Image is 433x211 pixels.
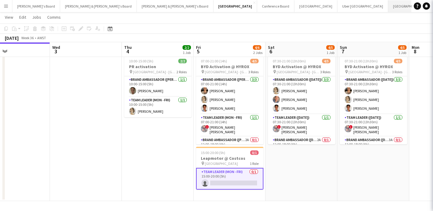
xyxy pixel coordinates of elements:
[340,45,347,50] span: Sun
[411,48,419,55] span: 8
[32,14,41,20] span: Jobs
[394,59,402,63] span: 4/5
[340,76,407,114] app-card-role: Brand Ambassador ([DATE])3/307:30-21:00 (13h30m)[PERSON_NAME][PERSON_NAME][PERSON_NAME]
[196,168,263,190] app-card-role: Team Leader (Mon - Fri)0/115:00-20:00 (5h)
[273,59,306,63] span: 07:30-21:00 (13h30m)
[277,125,281,129] span: !
[205,70,248,74] span: [GEOGRAPHIC_DATA] - [GEOGRAPHIC_DATA]
[250,161,259,166] span: 1 Role
[183,50,191,55] div: 1 Job
[196,76,263,114] app-card-role: Brand Ambassador ([PERSON_NAME])3/307:00-21:00 (14h)[PERSON_NAME][PERSON_NAME][PERSON_NAME]
[412,45,419,50] span: Mon
[45,13,63,21] a: Comms
[178,59,187,63] span: 2/2
[20,36,35,40] span: Week 36
[60,0,137,12] button: [PERSON_NAME] & [PERSON_NAME]'s Board
[268,55,335,144] app-job-card: 07:30-21:00 (13h30m)4/5BYD Activation @ HYROX [GEOGRAPHIC_DATA] - [GEOGRAPHIC_DATA]3 RolesBrand A...
[248,70,259,74] span: 3 Roles
[398,50,406,55] div: 1 Job
[205,125,209,129] span: !
[201,150,225,155] span: 15:00-20:00 (5h)
[137,0,213,12] button: [PERSON_NAME] & [PERSON_NAME]'s Board
[196,147,263,190] app-job-card: 15:00-20:00 (5h)0/1Leapmotor @ Costcos [GEOGRAPHIC_DATA]1 RoleTeam Leader (Mon - Fri)0/115:00-20:...
[124,64,192,69] h3: PR activation
[17,13,29,21] a: Edit
[267,48,275,55] span: 6
[205,161,238,166] span: [GEOGRAPHIC_DATA]
[327,50,334,55] div: 1 Job
[177,70,187,74] span: 2 Roles
[340,137,407,157] app-card-role: Brand Ambassador ([DATE])3A0/112:00-18:00 (6h)
[268,114,335,137] app-card-role: Team Leader ([DATE])1/107:30-21:00 (13h30m)![PERSON_NAME] [PERSON_NAME]
[253,45,261,50] span: 4/6
[51,48,60,55] span: 3
[183,45,191,50] span: 2/2
[195,48,201,55] span: 5
[349,70,392,74] span: [GEOGRAPHIC_DATA] - [GEOGRAPHIC_DATA]
[268,64,335,69] h3: BYD Activation @ HYROX
[345,59,378,63] span: 07:30-21:00 (13h30m)
[253,50,263,55] div: 2 Jobs
[124,45,132,50] span: Thu
[196,64,263,69] h3: BYD Activation @ HYROX
[124,97,192,117] app-card-role: Team Leader (Mon - Fri)1/110:00-15:00 (5h)[PERSON_NAME]
[268,45,275,50] span: Sat
[196,114,263,137] app-card-role: Team Leader (Mon - Fri)1/107:00-21:00 (14h)![PERSON_NAME] [PERSON_NAME]
[277,70,320,74] span: [GEOGRAPHIC_DATA] - [GEOGRAPHIC_DATA]
[257,0,294,12] button: Conference Board
[201,59,227,63] span: 07:00-21:00 (14h)
[124,76,192,97] app-card-role: Brand Ambassador ([PERSON_NAME])1/110:00-15:00 (5h)[PERSON_NAME]
[268,76,335,114] app-card-role: Brand Ambassador ([DATE])3/307:30-21:00 (13h30m)[PERSON_NAME][PERSON_NAME][PERSON_NAME]
[5,14,13,20] span: View
[30,13,44,21] a: Jobs
[133,70,177,74] span: [GEOGRAPHIC_DATA] - [GEOGRAPHIC_DATA]
[337,0,388,12] button: Uber [GEOGRAPHIC_DATA]
[196,55,263,144] app-job-card: 07:00-21:00 (14h)4/5BYD Activation @ HYROX [GEOGRAPHIC_DATA] - [GEOGRAPHIC_DATA]3 RolesBrand Amba...
[47,14,61,20] span: Comms
[250,59,259,63] span: 4/5
[213,0,257,12] button: [GEOGRAPHIC_DATA]
[196,45,201,50] span: Fri
[129,59,153,63] span: 10:00-15:00 (5h)
[340,114,407,137] app-card-role: Team Leader ([DATE])1/107:30-21:00 (13h30m)![PERSON_NAME] [PERSON_NAME]
[268,137,335,157] app-card-role: Brand Ambassador ([DATE])2A0/112:00-18:00 (6h)
[339,48,347,55] span: 7
[196,156,263,161] h3: Leapmotor @ Costcos
[388,0,431,12] button: [GEOGRAPHIC_DATA]
[340,64,407,69] h3: BYD Activation @ HYROX
[19,14,26,20] span: Edit
[398,45,407,50] span: 4/5
[392,70,402,74] span: 3 Roles
[37,36,46,40] div: AWST
[123,48,132,55] span: 4
[124,55,192,117] app-job-card: 10:00-15:00 (5h)2/2PR activation [GEOGRAPHIC_DATA] - [GEOGRAPHIC_DATA]2 RolesBrand Ambassador ([P...
[340,55,407,144] app-job-card: 07:30-21:00 (13h30m)4/5BYD Activation @ HYROX [GEOGRAPHIC_DATA] - [GEOGRAPHIC_DATA]3 RolesBrand A...
[349,125,353,129] span: !
[52,45,60,50] span: Wed
[294,0,337,12] button: [GEOGRAPHIC_DATA]
[12,0,60,12] button: [PERSON_NAME]'s Board
[326,45,335,50] span: 4/5
[250,150,259,155] span: 0/1
[196,137,263,157] app-card-role: Brand Ambassador ([PERSON_NAME])2A0/112:00-18:00 (6h)
[2,13,16,21] a: View
[5,35,19,41] div: [DATE]
[320,70,330,74] span: 3 Roles
[322,59,330,63] span: 4/5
